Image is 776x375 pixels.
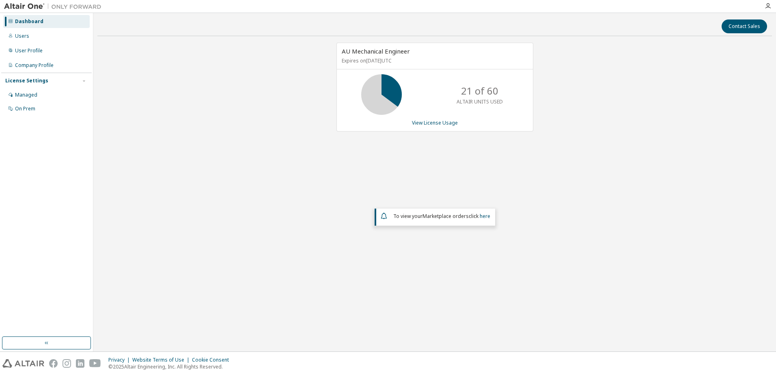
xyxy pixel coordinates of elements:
img: facebook.svg [49,359,58,368]
p: 21 of 60 [461,84,498,98]
img: instagram.svg [63,359,71,368]
img: Altair One [4,2,106,11]
img: linkedin.svg [76,359,84,368]
a: here [480,213,490,220]
button: Contact Sales [722,19,767,33]
em: Marketplace orders [422,213,469,220]
span: AU Mechanical Engineer [342,47,410,55]
div: Users [15,33,29,39]
div: Company Profile [15,62,54,69]
span: To view your click [393,213,490,220]
p: © 2025 Altair Engineering, Inc. All Rights Reserved. [108,363,234,370]
div: User Profile [15,47,43,54]
div: License Settings [5,78,48,84]
div: Website Terms of Use [132,357,192,363]
div: Managed [15,92,37,98]
p: Expires on [DATE] UTC [342,57,526,64]
a: View License Usage [412,119,458,126]
img: youtube.svg [89,359,101,368]
div: Privacy [108,357,132,363]
img: altair_logo.svg [2,359,44,368]
div: Cookie Consent [192,357,234,363]
div: Dashboard [15,18,43,25]
div: On Prem [15,106,35,112]
p: ALTAIR UNITS USED [457,98,503,105]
